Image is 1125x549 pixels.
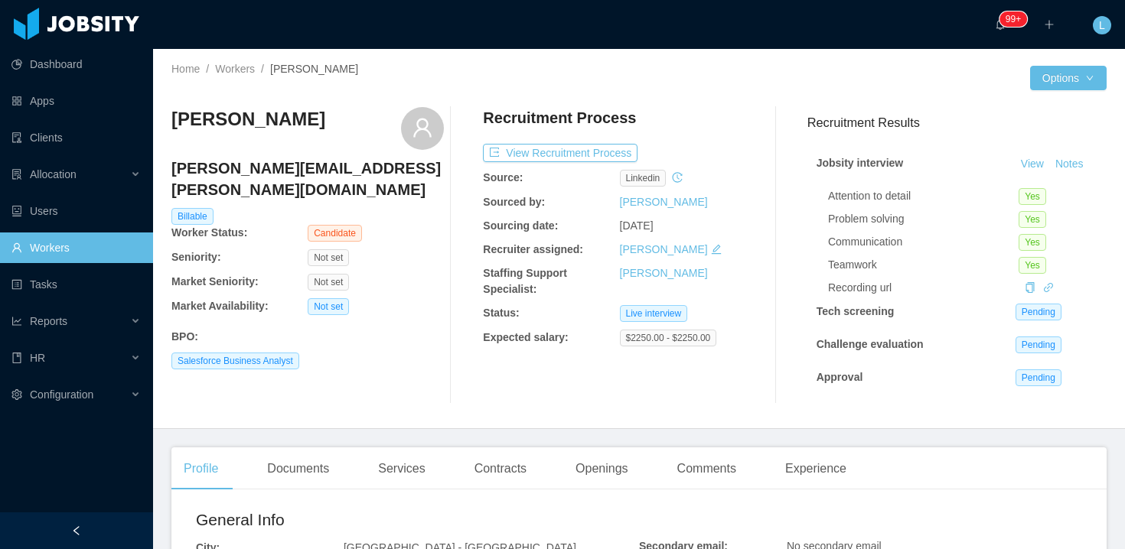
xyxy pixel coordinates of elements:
[817,157,904,169] strong: Jobsity interview
[828,257,1019,273] div: Teamwork
[620,330,717,346] span: $2250.00 - $2250.00
[1016,369,1061,386] span: Pending
[999,11,1027,27] sup: 2148
[171,107,325,132] h3: [PERSON_NAME]
[412,117,433,138] i: icon: user
[672,172,683,183] i: icon: history
[308,274,349,291] span: Not set
[11,269,141,300] a: icon: profileTasks
[807,113,1107,132] h3: Recruitment Results
[620,170,667,187] span: linkedin
[483,243,583,255] b: Recruiter assigned:
[483,171,523,184] b: Source:
[11,122,141,153] a: icon: auditClients
[11,169,22,180] i: icon: solution
[620,267,708,279] a: [PERSON_NAME]
[206,63,209,75] span: /
[11,49,141,80] a: icon: pie-chartDashboard
[483,331,568,343] b: Expected salary:
[1049,155,1090,174] button: Notes
[11,352,22,363] i: icon: book
[1044,19,1055,30] i: icon: plus
[171,251,221,263] b: Seniority:
[255,447,341,490] div: Documents
[30,315,67,327] span: Reports
[171,63,200,75] a: Home
[308,298,349,315] span: Not set
[1099,16,1105,34] span: L
[30,352,45,364] span: HR
[11,232,141,263] a: icon: userWorkers
[711,244,722,255] i: icon: edit
[1019,211,1046,228] span: Yes
[483,107,636,128] h4: Recruitment Process
[11,86,141,116] a: icon: appstoreApps
[665,447,748,490] div: Comments
[1016,158,1049,170] a: View
[1019,234,1046,251] span: Yes
[620,219,654,232] span: [DATE]
[30,168,77,180] span: Allocation
[1016,304,1061,320] span: Pending
[308,225,362,242] span: Candidate
[171,158,444,200] h4: [PERSON_NAME][EMAIL_ADDRESS][PERSON_NAME][DOMAIN_NAME]
[270,63,358,75] span: [PERSON_NAME]
[483,144,637,162] button: icon: exportView Recruitment Process
[171,300,269,312] b: Market Availability:
[171,447,230,490] div: Profile
[1030,66,1107,90] button: Optionsicon: down
[483,219,558,232] b: Sourcing date:
[483,196,545,208] b: Sourced by:
[483,307,519,319] b: Status:
[171,330,198,343] b: BPO :
[11,316,22,326] i: icon: line-chart
[261,63,264,75] span: /
[1025,282,1035,293] i: icon: copy
[11,196,141,226] a: icon: robotUsers
[171,352,299,369] span: Salesforce Business Analyst
[995,19,1006,30] i: icon: bell
[215,63,255,75] a: Workers
[620,243,708,255] a: [PERSON_NAME]
[483,147,637,159] a: icon: exportView Recruitment Process
[828,234,1019,250] div: Communication
[620,196,708,208] a: [PERSON_NAME]
[828,211,1019,227] div: Problem solving
[366,447,437,490] div: Services
[483,267,567,295] b: Staffing Support Specialist:
[1043,282,1054,293] i: icon: link
[171,208,214,225] span: Billable
[462,447,539,490] div: Contracts
[817,338,924,350] strong: Challenge evaluation
[773,447,859,490] div: Experience
[1019,257,1046,274] span: Yes
[1016,336,1061,353] span: Pending
[308,249,349,266] span: Not set
[30,388,93,401] span: Configuration
[828,188,1019,204] div: Attention to detail
[11,389,22,400] i: icon: setting
[1019,188,1046,205] span: Yes
[1043,281,1054,294] a: icon: link
[620,305,688,322] span: Live interview
[817,371,863,383] strong: Approval
[171,226,247,239] b: Worker Status:
[196,508,639,532] h2: General Info
[828,280,1019,296] div: Recording url
[817,305,895,317] strong: Tech screening
[1025,280,1035,296] div: Copy
[563,447,641,490] div: Openings
[171,275,259,287] b: Market Seniority:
